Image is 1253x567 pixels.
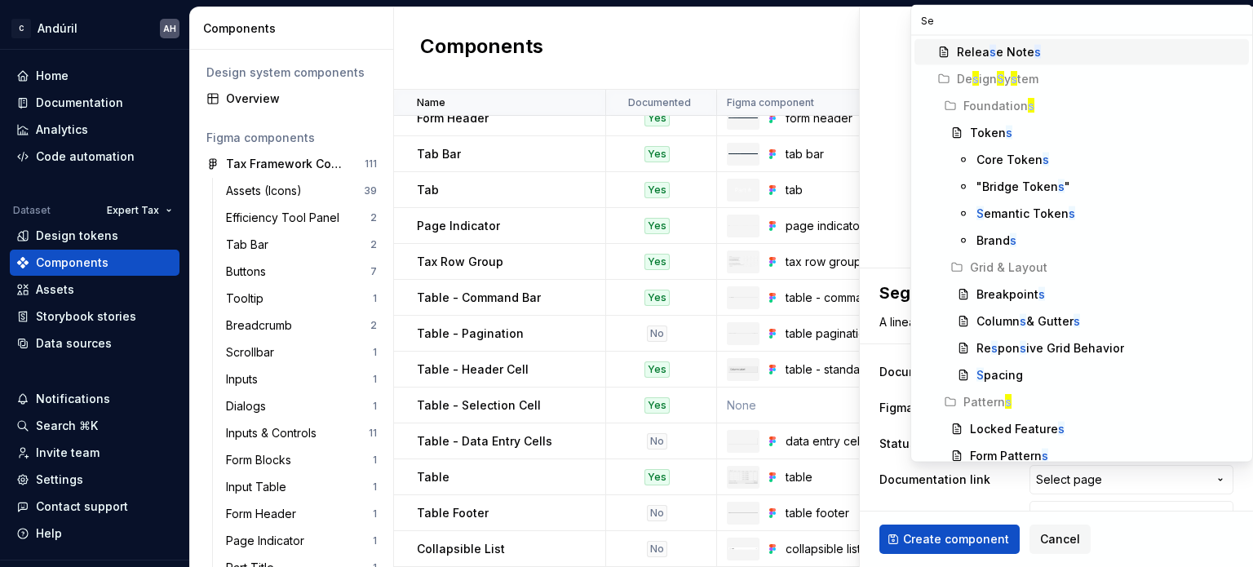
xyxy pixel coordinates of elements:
mark: s [1028,99,1034,113]
div: Core Token [976,152,1049,168]
mark: s [1058,422,1065,436]
div: Grid & Layout [970,259,1047,276]
mark: s [1011,72,1017,86]
mark: S [976,206,984,220]
div: Re pon ive Grid Behavior [976,340,1124,357]
div: Form Pattern [970,448,1048,464]
div: Column & Gutter [976,313,1080,330]
div: Brand [976,233,1016,249]
mark: s [1020,341,1026,355]
div: Pattern [963,394,1012,410]
div: Locked Feature [970,421,1065,437]
mark: s [1020,314,1026,328]
div: Foundation [963,98,1034,114]
div: emantic Token [976,206,1075,222]
mark: s [1010,233,1016,247]
mark: s [1006,126,1012,140]
div: Relea e Note [957,44,1041,60]
div: Search in pages... [911,36,1252,462]
input: Search in pages... [911,6,1252,35]
mark: s [991,341,998,355]
div: Breakpoint [976,286,1045,303]
div: De ign y tem [957,71,1038,87]
mark: s [972,72,979,86]
mark: s [1005,395,1012,409]
mark: s [1069,206,1075,220]
mark: s [1043,153,1049,166]
mark: S [976,368,984,382]
mark: s [990,45,996,59]
div: pacing [976,367,1023,383]
mark: s [1074,314,1080,328]
mark: s [1034,45,1041,59]
div: Token [970,125,1012,141]
mark: s [1038,287,1045,301]
mark: s [1058,179,1065,193]
div: "Bridge Token " [976,179,1070,195]
mark: s [1042,449,1048,463]
mark: S [997,72,1004,86]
